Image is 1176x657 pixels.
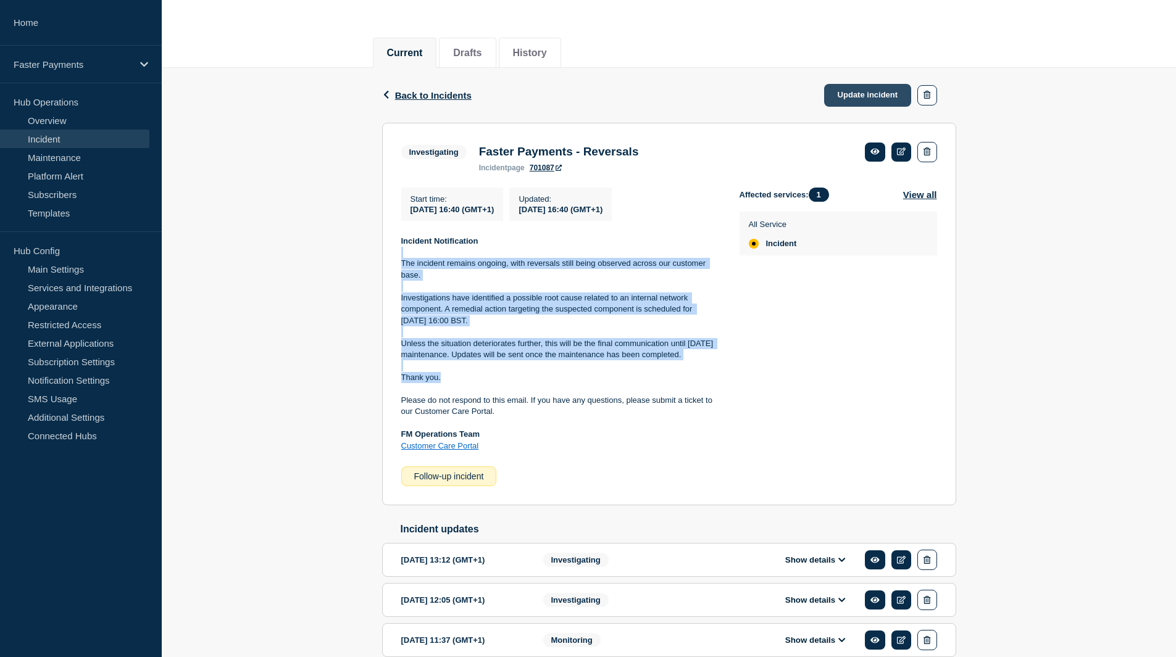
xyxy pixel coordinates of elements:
[401,292,720,326] p: Investigations have identified a possible root cause related to an internal network component. A ...
[401,372,720,383] p: Thank you.
[530,163,562,172] a: 701087
[766,239,797,249] span: Incident
[401,550,525,570] div: [DATE] 13:12 (GMT+1)
[749,220,797,229] p: All Service
[382,90,472,101] button: Back to Incidents
[401,524,956,535] h2: Incident updates
[401,145,467,159] span: Investigating
[903,188,937,202] button: View all
[519,204,603,214] div: [DATE] 16:40 (GMT+1)
[519,194,603,204] p: Updated :
[782,595,849,605] button: Show details
[479,163,507,172] span: incident
[401,590,525,610] div: [DATE] 12:05 (GMT+1)
[782,555,849,565] button: Show details
[387,48,423,59] button: Current
[14,59,132,70] p: Faster Payments
[401,236,478,246] strong: Incident Notification
[395,90,472,101] span: Back to Incidents
[543,553,609,567] span: Investigating
[740,188,835,202] span: Affected services:
[401,429,480,439] strong: FM Operations Team
[513,48,547,59] button: History
[411,205,494,214] span: [DATE] 16:40 (GMT+1)
[401,395,720,418] p: Please do not respond to this email. If you have any questions, please submit a ticket to our Cus...
[782,635,849,645] button: Show details
[401,258,720,281] p: The incident remains ongoing, with reversals still being observed across our customer base.
[401,466,497,486] div: Follow-up incident
[401,338,720,361] p: Unless the situation deteriorates further, this will be the final communication until [DATE] main...
[479,145,639,159] h3: Faster Payments - Reversals
[401,630,525,650] div: [DATE] 11:37 (GMT+1)
[411,194,494,204] p: Start time :
[749,239,759,249] div: affected
[809,188,829,202] span: 1
[479,163,525,172] p: page
[543,593,609,607] span: Investigating
[824,84,912,107] a: Update incident
[543,633,601,647] span: Monitoring
[401,441,479,450] a: Customer Care Portal
[453,48,482,59] button: Drafts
